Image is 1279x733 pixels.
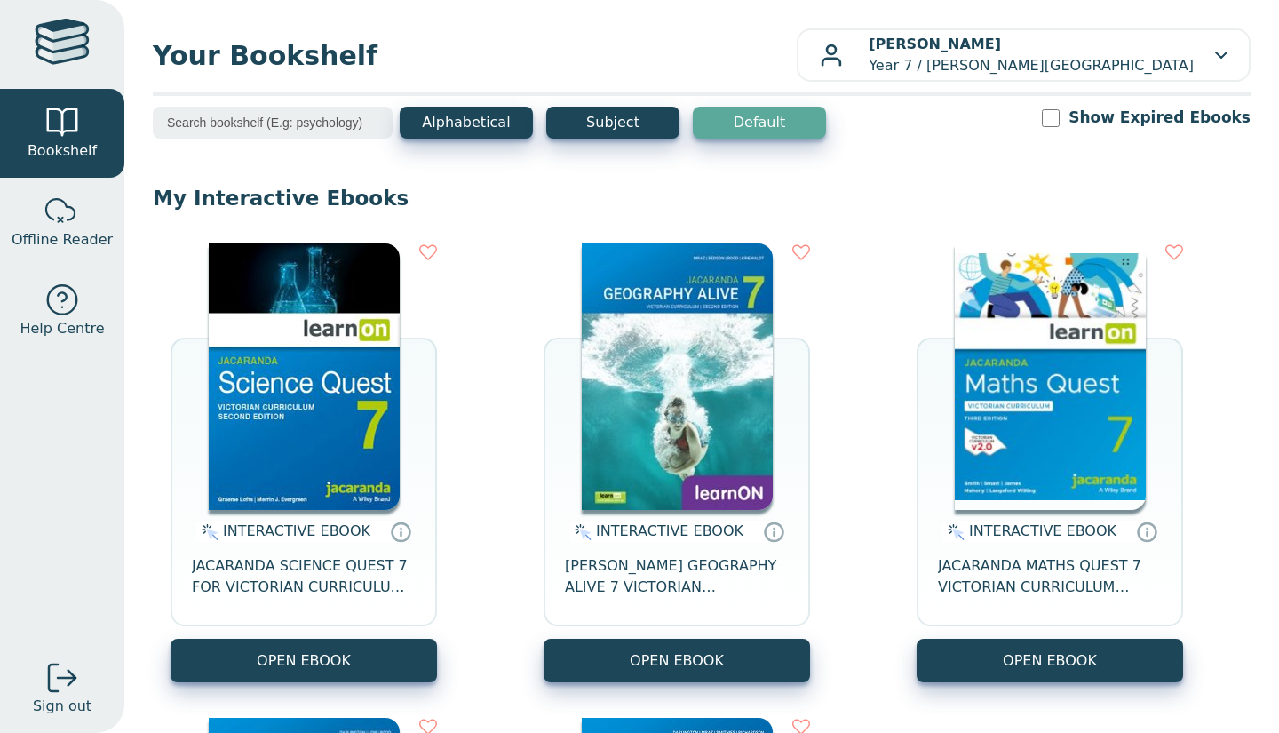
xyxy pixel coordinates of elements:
[28,140,97,162] span: Bookshelf
[153,36,797,76] span: Your Bookshelf
[955,243,1146,510] img: b87b3e28-4171-4aeb-a345-7fa4fe4e6e25.jpg
[153,107,393,139] input: Search bookshelf (E.g: psychology)
[763,521,784,542] a: Interactive eBooks are accessed online via the publisher’s portal. They contain interactive resou...
[693,107,826,139] button: Default
[582,243,773,510] img: cc9fd0c4-7e91-e911-a97e-0272d098c78b.jpg
[544,639,810,682] button: OPEN EBOOK
[565,555,789,598] span: [PERSON_NAME] GEOGRAPHY ALIVE 7 VICTORIAN CURRICULUM LEARNON EBOOK 2E
[1136,521,1157,542] a: Interactive eBooks are accessed online via the publisher’s portal. They contain interactive resou...
[171,639,437,682] button: OPEN EBOOK
[569,522,592,543] img: interactive.svg
[153,185,1251,211] p: My Interactive Ebooks
[192,555,416,598] span: JACARANDA SCIENCE QUEST 7 FOR VICTORIAN CURRICULUM LEARNON 2E EBOOK
[942,522,965,543] img: interactive.svg
[20,318,104,339] span: Help Centre
[869,34,1194,76] p: Year 7 / [PERSON_NAME][GEOGRAPHIC_DATA]
[546,107,679,139] button: Subject
[12,229,113,251] span: Offline Reader
[1068,107,1251,129] label: Show Expired Ebooks
[400,107,533,139] button: Alphabetical
[196,522,218,543] img: interactive.svg
[869,36,1001,52] b: [PERSON_NAME]
[596,522,743,539] span: INTERACTIVE EBOOK
[223,522,370,539] span: INTERACTIVE EBOOK
[917,639,1183,682] button: OPEN EBOOK
[938,555,1162,598] span: JACARANDA MATHS QUEST 7 VICTORIAN CURRICULUM LEARNON EBOOK 3E
[797,28,1251,82] button: [PERSON_NAME]Year 7 / [PERSON_NAME][GEOGRAPHIC_DATA]
[209,243,400,510] img: 329c5ec2-5188-ea11-a992-0272d098c78b.jpg
[33,696,91,717] span: Sign out
[390,521,411,542] a: Interactive eBooks are accessed online via the publisher’s portal. They contain interactive resou...
[969,522,1116,539] span: INTERACTIVE EBOOK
